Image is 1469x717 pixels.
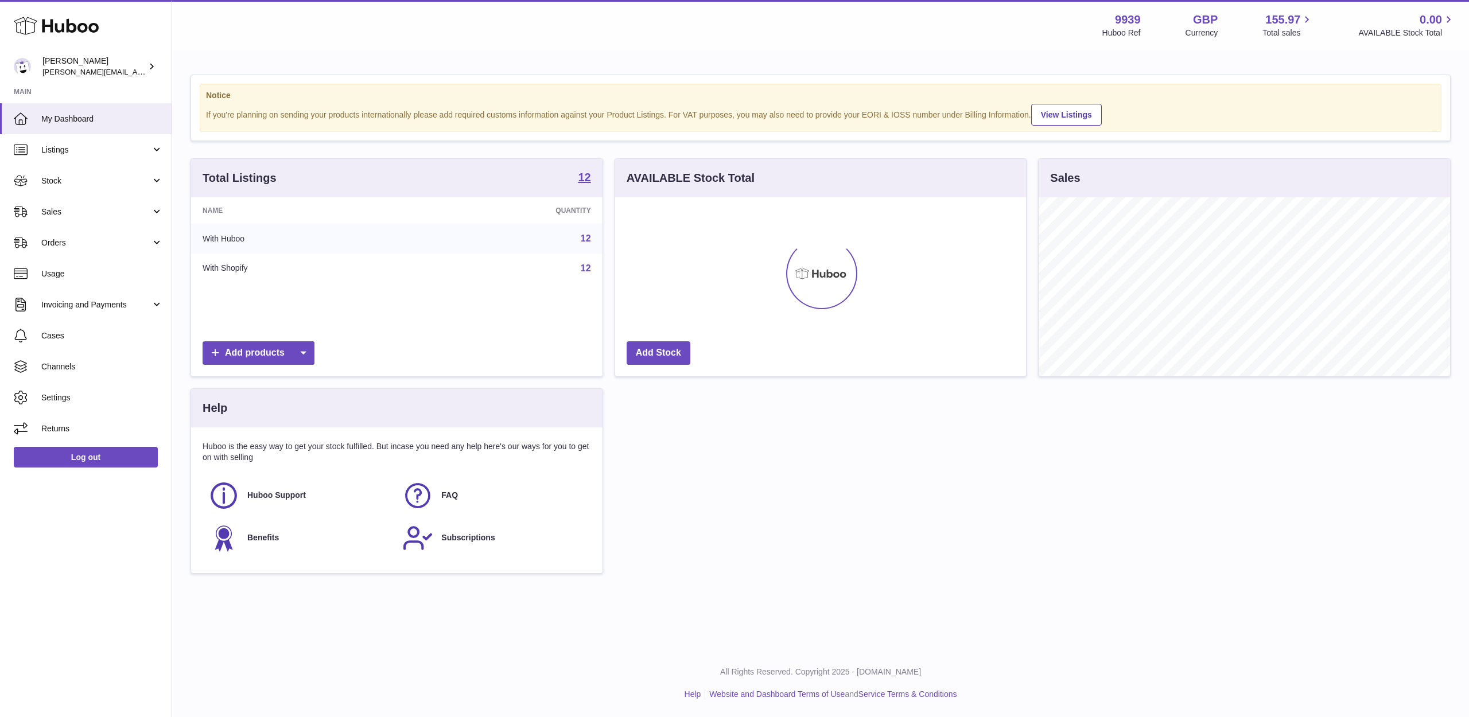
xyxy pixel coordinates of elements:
[208,480,391,511] a: Huboo Support
[41,206,151,217] span: Sales
[203,441,591,463] p: Huboo is the easy way to get your stock fulfilled. But incase you need any help here's our ways f...
[441,490,458,501] span: FAQ
[705,689,957,700] li: and
[41,114,163,124] span: My Dashboard
[1031,104,1102,126] a: View Listings
[402,480,585,511] a: FAQ
[203,170,277,186] h3: Total Listings
[581,233,591,243] a: 12
[41,361,163,372] span: Channels
[627,341,690,365] a: Add Stock
[42,56,146,77] div: [PERSON_NAME]
[208,523,391,554] a: Benefits
[858,689,957,699] a: Service Terms & Conditions
[441,532,495,543] span: Subscriptions
[578,172,590,185] a: 12
[1358,12,1455,38] a: 0.00 AVAILABLE Stock Total
[41,237,151,248] span: Orders
[1265,12,1300,28] span: 155.97
[685,689,701,699] a: Help
[247,532,279,543] span: Benefits
[402,523,585,554] a: Subscriptions
[14,447,158,467] a: Log out
[41,392,163,403] span: Settings
[41,299,151,310] span: Invoicing and Payments
[578,172,590,183] strong: 12
[709,689,845,699] a: Website and Dashboard Terms of Use
[1262,28,1313,38] span: Total sales
[581,263,591,273] a: 12
[191,197,413,224] th: Name
[42,67,230,76] span: [PERSON_NAME][EMAIL_ADDRESS][DOMAIN_NAME]
[203,400,227,416] h3: Help
[1050,170,1080,186] h3: Sales
[413,197,602,224] th: Quantity
[41,268,163,279] span: Usage
[41,145,151,155] span: Listings
[206,102,1435,126] div: If you're planning on sending your products internationally please add required customs informati...
[203,341,314,365] a: Add products
[1358,28,1455,38] span: AVAILABLE Stock Total
[1186,28,1218,38] div: Currency
[1420,12,1442,28] span: 0.00
[627,170,755,186] h3: AVAILABLE Stock Total
[41,330,163,341] span: Cases
[191,254,413,283] td: With Shopify
[191,224,413,254] td: With Huboo
[14,58,31,75] img: tommyhardy@hotmail.com
[41,176,151,186] span: Stock
[1193,12,1218,28] strong: GBP
[181,667,1460,677] p: All Rights Reserved. Copyright 2025 - [DOMAIN_NAME]
[1262,12,1313,38] a: 155.97 Total sales
[206,90,1435,101] strong: Notice
[41,423,163,434] span: Returns
[1115,12,1141,28] strong: 9939
[1102,28,1141,38] div: Huboo Ref
[247,490,306,501] span: Huboo Support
